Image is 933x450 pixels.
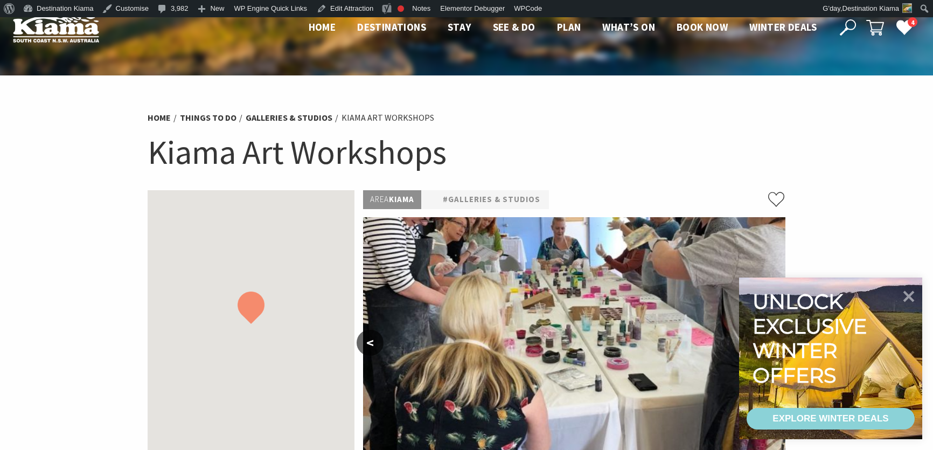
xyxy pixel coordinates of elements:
img: Untitled-design-1-150x150.jpg [902,3,912,13]
button: < [357,330,384,356]
div: Unlock exclusive winter offers [753,289,872,387]
span: What’s On [602,20,655,33]
span: Plan [557,20,581,33]
img: Kiama Logo [13,13,99,43]
span: Destinations [357,20,426,33]
span: Home [309,20,336,33]
span: Area [370,194,389,204]
div: Focus keyphrase not set [398,5,404,12]
div: EXPLORE WINTER DEALS [772,408,888,430]
li: Kiama Art Workshops [342,111,434,125]
a: Galleries & Studios [246,112,332,123]
a: 4 [896,19,912,35]
a: Home [148,112,171,123]
p: Kiama [363,190,421,209]
span: 4 [908,17,917,27]
span: Stay [448,20,471,33]
span: Destination Kiama [843,4,900,12]
span: Winter Deals [749,20,817,33]
span: Book now [677,20,728,33]
span: See & Do [493,20,535,33]
a: EXPLORE WINTER DEALS [747,408,915,430]
nav: Main Menu [298,19,827,37]
h1: Kiama Art Workshops [148,130,785,174]
a: #Galleries & Studios [443,193,540,206]
a: Things To Do [180,112,236,123]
